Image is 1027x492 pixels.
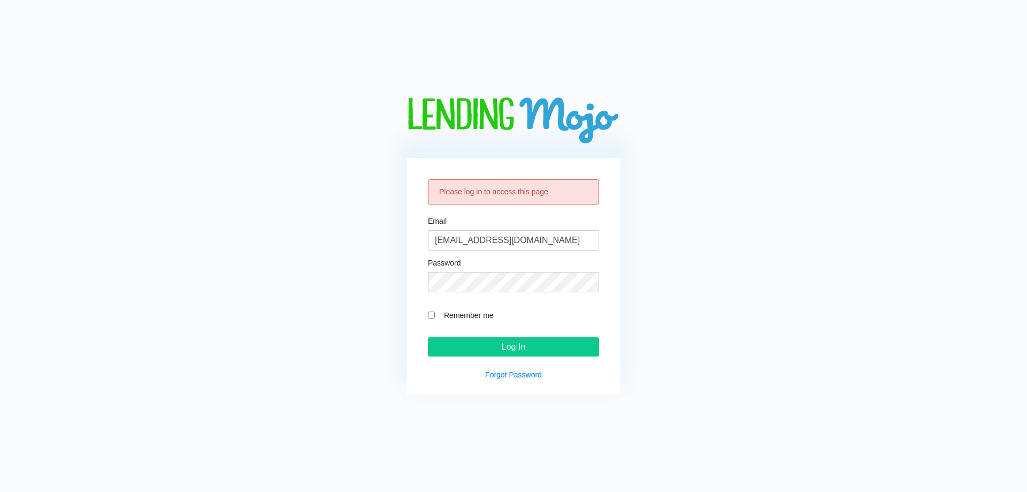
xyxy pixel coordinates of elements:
label: Remember me [439,309,599,321]
a: Forgot Password [485,370,542,379]
img: logo-big.png [407,97,620,145]
label: Password [428,259,461,267]
div: Please log in to access this page [428,179,599,205]
input: Log In [428,337,599,357]
label: Email [428,217,447,225]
